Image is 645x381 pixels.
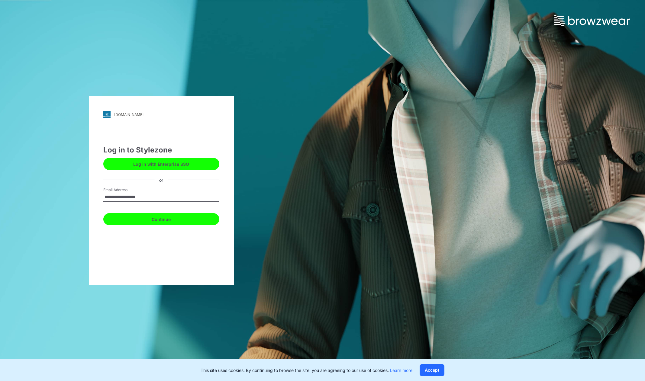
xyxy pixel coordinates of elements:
[114,112,144,117] div: [DOMAIN_NAME]
[420,364,444,376] button: Accept
[103,213,219,225] button: Continue
[103,158,219,170] button: Log in with Enterprise SSO
[390,368,412,373] a: Learn more
[103,111,111,118] img: svg+xml;base64,PHN2ZyB3aWR0aD0iMjgiIGhlaWdodD0iMjgiIHZpZXdCb3g9IjAgMCAyOCAyOCIgZmlsbD0ibm9uZSIgeG...
[201,367,412,373] p: This site uses cookies. By continuing to browse the site, you are agreeing to our use of cookies.
[103,187,146,193] label: Email Address
[154,177,168,183] div: or
[103,111,219,118] a: [DOMAIN_NAME]
[103,145,219,155] div: Log in to Stylezone
[554,15,630,26] img: browzwear-logo.73288ffb.svg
